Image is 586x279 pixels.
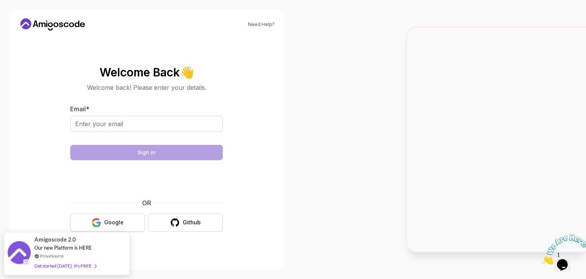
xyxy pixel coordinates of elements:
[34,245,92,251] span: Our new Platform is HERE
[70,116,223,132] input: Enter your email
[70,66,223,78] h2: Welcome Back
[18,18,87,31] a: Home link
[34,235,76,244] span: Amigoscode 2.0
[104,219,124,226] div: Google
[179,66,194,78] span: 👋
[3,3,50,33] img: Chat attention grabber
[407,28,586,251] img: Amigoscode Dashboard
[34,261,96,270] div: Get started [DATE]. It's FREE
[148,214,223,232] button: Github
[70,145,223,160] button: Sign in
[70,83,223,92] p: Welcome back! Please enter your details.
[70,105,89,113] label: Email *
[183,219,201,226] div: Github
[3,3,6,10] span: 1
[70,214,145,232] button: Google
[89,165,204,194] iframe: Widget containing checkbox for hCaptcha security challenge
[40,253,64,259] a: ProveSource
[248,21,275,28] a: Need Help?
[142,198,151,208] p: OR
[8,241,31,266] img: provesource social proof notification image
[137,149,156,156] div: Sign in
[539,231,586,268] iframe: chat widget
